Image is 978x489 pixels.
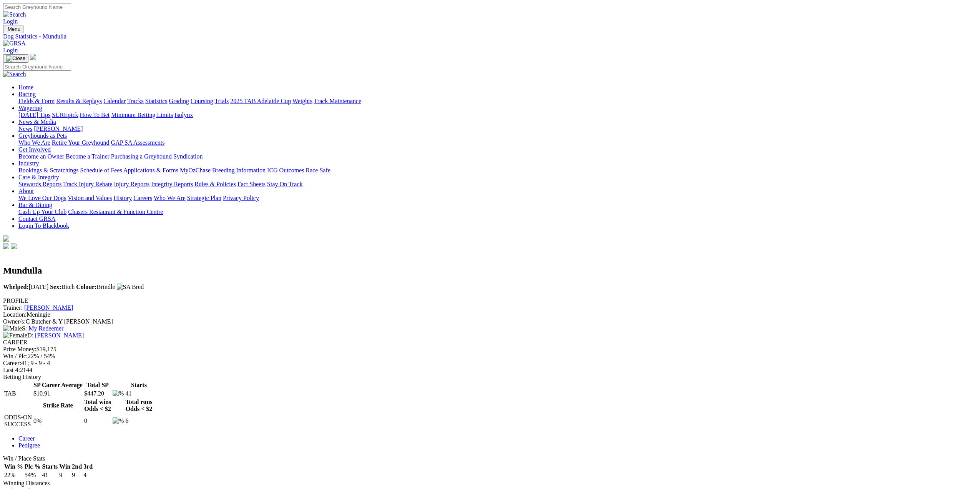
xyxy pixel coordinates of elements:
[306,167,330,174] a: Race Safe
[35,332,84,339] a: [PERSON_NAME]
[237,181,266,187] a: Fact Sheets
[3,367,20,373] span: Last 4:
[84,381,111,389] th: Total SP
[223,195,259,201] a: Privacy Policy
[123,167,178,174] a: Applications & Forms
[3,284,48,290] span: [DATE]
[3,18,18,25] a: Login
[113,195,132,201] a: History
[3,360,975,367] div: 41; 9 - 9 - 4
[83,471,93,479] td: 4
[3,480,975,487] div: Winning Distances
[3,33,975,40] a: Dog Statistics - Mundulla
[267,167,304,174] a: ICG Outcomes
[42,471,58,479] td: 41
[3,332,27,339] img: Female
[3,54,28,63] button: Toggle navigation
[18,139,975,146] div: Greyhounds as Pets
[24,463,41,471] th: Plc %
[52,112,78,118] a: SUREpick
[114,181,149,187] a: Injury Reports
[180,167,211,174] a: MyOzChase
[3,360,21,366] span: Career:
[18,167,975,174] div: Industry
[18,181,61,187] a: Stewards Reports
[230,98,291,104] a: 2025 TAB Adelaide Cup
[169,98,189,104] a: Grading
[187,195,221,201] a: Strategic Plan
[80,167,122,174] a: Schedule of Fees
[18,215,55,222] a: Contact GRSA
[3,47,18,53] a: Login
[3,318,26,325] span: Owner/s:
[3,455,975,462] div: Win / Place Stats
[267,181,302,187] a: Stay On Track
[33,414,83,428] td: 0%
[83,463,93,471] th: 3rd
[3,40,26,47] img: GRSA
[125,390,153,397] td: 41
[50,284,75,290] span: Bitch
[59,471,71,479] td: 9
[4,471,23,479] td: 22%
[127,98,144,104] a: Tracks
[52,139,110,146] a: Retire Your Greyhound
[66,153,110,160] a: Become a Trainer
[18,146,51,153] a: Get Involved
[3,325,22,332] img: Male
[3,25,23,33] button: Toggle navigation
[24,471,41,479] td: 54%
[3,318,975,325] div: C Butcher & Y [PERSON_NAME]
[111,139,165,146] a: GAP SA Assessments
[117,284,144,290] img: SA Bred
[18,195,66,201] a: We Love Our Dogs
[18,435,35,442] a: Career
[125,398,153,413] th: Total runs Odds < $2
[3,374,975,381] div: Betting History
[76,284,96,290] b: Colour:
[76,284,115,290] span: Brindle
[18,139,50,146] a: Who We Are
[125,381,153,389] th: Starts
[24,304,73,311] a: [PERSON_NAME]
[18,118,56,125] a: News & Media
[28,325,63,332] a: My Redeemer
[84,398,111,413] th: Total wins Odds < $2
[3,243,9,249] img: facebook.svg
[18,132,67,139] a: Greyhounds as Pets
[125,414,153,428] td: 6
[8,26,20,32] span: Menu
[173,153,203,160] a: Syndication
[174,112,193,118] a: Isolynx
[103,98,126,104] a: Calendar
[4,390,32,397] td: TAB
[292,98,312,104] a: Weights
[6,55,25,62] img: Close
[18,98,55,104] a: Fields & Form
[111,112,173,118] a: Minimum Betting Limits
[68,209,163,215] a: Chasers Restaurant & Function Centre
[30,54,36,60] img: logo-grsa-white.png
[18,84,33,90] a: Home
[3,11,26,18] img: Search
[18,153,975,160] div: Get Involved
[113,417,124,424] img: %
[3,332,33,339] span: D:
[3,265,975,276] h2: Mundulla
[18,91,36,97] a: Racing
[84,390,111,397] td: $447.20
[18,160,39,167] a: Industry
[80,112,110,118] a: How To Bet
[18,174,59,180] a: Care & Integrity
[3,353,975,360] div: 22% / 54%
[63,181,112,187] a: Track Injury Rebate
[3,339,975,346] div: CAREER
[4,414,32,428] td: ODDS-ON SUCCESS
[145,98,168,104] a: Statistics
[3,71,26,78] img: Search
[154,195,186,201] a: Who We Are
[3,284,29,290] b: Whelped:
[11,243,17,249] img: twitter.svg
[18,153,64,160] a: Become an Owner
